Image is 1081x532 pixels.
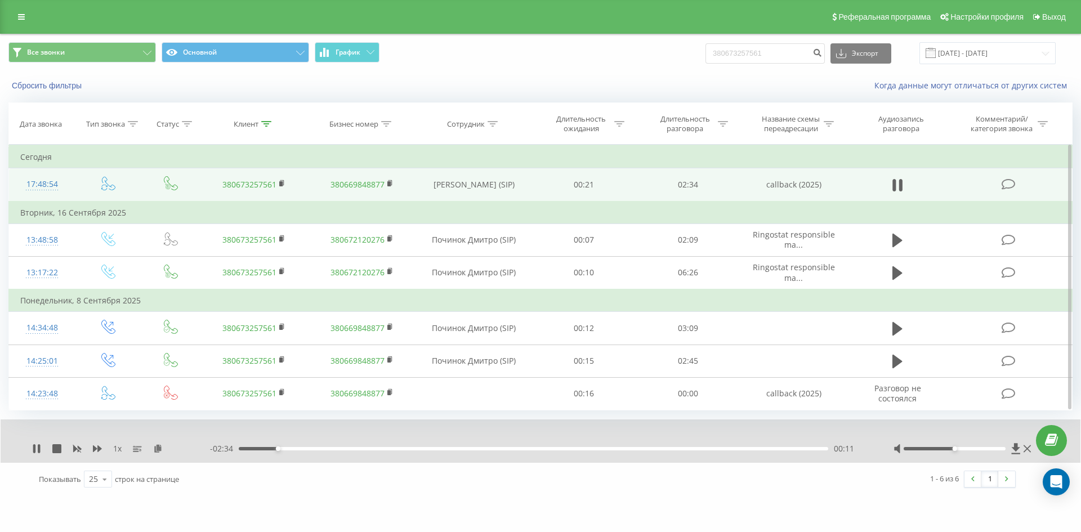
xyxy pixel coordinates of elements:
td: 00:00 [636,377,739,410]
td: Починок Дмитро (SIP) [416,256,532,289]
div: Комментарий/категория звонка [969,114,1035,133]
td: Понедельник, 8 Сентября 2025 [9,289,1073,312]
td: Починок Дмитро (SIP) [416,223,532,256]
button: График [315,42,379,62]
td: callback (2025) [740,168,848,202]
td: Починок Дмитро (SIP) [416,312,532,345]
a: 380669848877 [330,179,385,190]
a: 380673257561 [222,179,276,190]
td: 02:09 [636,223,739,256]
td: 02:34 [636,168,739,202]
div: Клиент [234,119,258,129]
a: 380672120276 [330,267,385,278]
a: 380669848877 [330,323,385,333]
a: 380673257561 [222,323,276,333]
span: Разговор не состоялся [874,383,921,404]
span: строк на странице [115,474,179,484]
span: Ringostat responsible ma... [753,229,835,250]
a: 380673257561 [222,355,276,366]
div: 1 - 6 из 6 [930,473,959,484]
div: 14:23:48 [20,383,64,405]
div: 14:34:48 [20,317,64,339]
td: 00:10 [532,256,636,289]
a: 380669848877 [330,388,385,399]
a: Когда данные могут отличаться от других систем [874,80,1073,91]
div: 25 [89,473,98,485]
td: 00:07 [532,223,636,256]
button: Экспорт [830,43,891,64]
a: 380673257561 [222,388,276,399]
td: [PERSON_NAME] (SIP) [416,168,532,202]
td: callback (2025) [740,377,848,410]
td: Вторник, 16 Сентября 2025 [9,202,1073,224]
a: 1 [981,471,998,487]
a: 380673257561 [222,267,276,278]
span: 1 x [113,443,122,454]
td: Сегодня [9,146,1073,168]
span: Все звонки [27,48,65,57]
span: Реферальная программа [838,12,931,21]
div: Accessibility label [952,446,957,451]
a: 380669848877 [330,355,385,366]
span: Выход [1042,12,1066,21]
a: 380673257561 [222,234,276,245]
td: 00:21 [532,168,636,202]
button: Все звонки [8,42,156,62]
div: Бизнес номер [329,119,378,129]
div: Тип звонка [86,119,125,129]
input: Поиск по номеру [705,43,825,64]
div: 14:25:01 [20,350,64,372]
td: 06:26 [636,256,739,289]
span: Ringostat responsible ma... [753,262,835,283]
div: 13:48:58 [20,229,64,251]
td: 02:45 [636,345,739,377]
div: Статус [157,119,179,129]
div: Дата звонка [20,119,62,129]
td: 00:12 [532,312,636,345]
span: Настройки профиля [950,12,1024,21]
td: 03:09 [636,312,739,345]
button: Сбросить фильтры [8,81,87,91]
div: Длительность разговора [655,114,715,133]
div: Длительность ожидания [551,114,611,133]
div: Accessibility label [276,446,280,451]
div: Open Intercom Messenger [1043,468,1070,495]
div: Аудиозапись разговора [865,114,938,133]
span: - 02:34 [210,443,239,454]
button: Основной [162,42,309,62]
div: Название схемы переадресации [761,114,821,133]
td: 00:15 [532,345,636,377]
span: График [336,48,360,56]
a: 380672120276 [330,234,385,245]
div: 17:48:54 [20,173,64,195]
span: 00:11 [834,443,854,454]
td: 00:16 [532,377,636,410]
div: Сотрудник [447,119,485,129]
span: Показывать [39,474,81,484]
div: 13:17:22 [20,262,64,284]
td: Починок Дмитро (SIP) [416,345,532,377]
